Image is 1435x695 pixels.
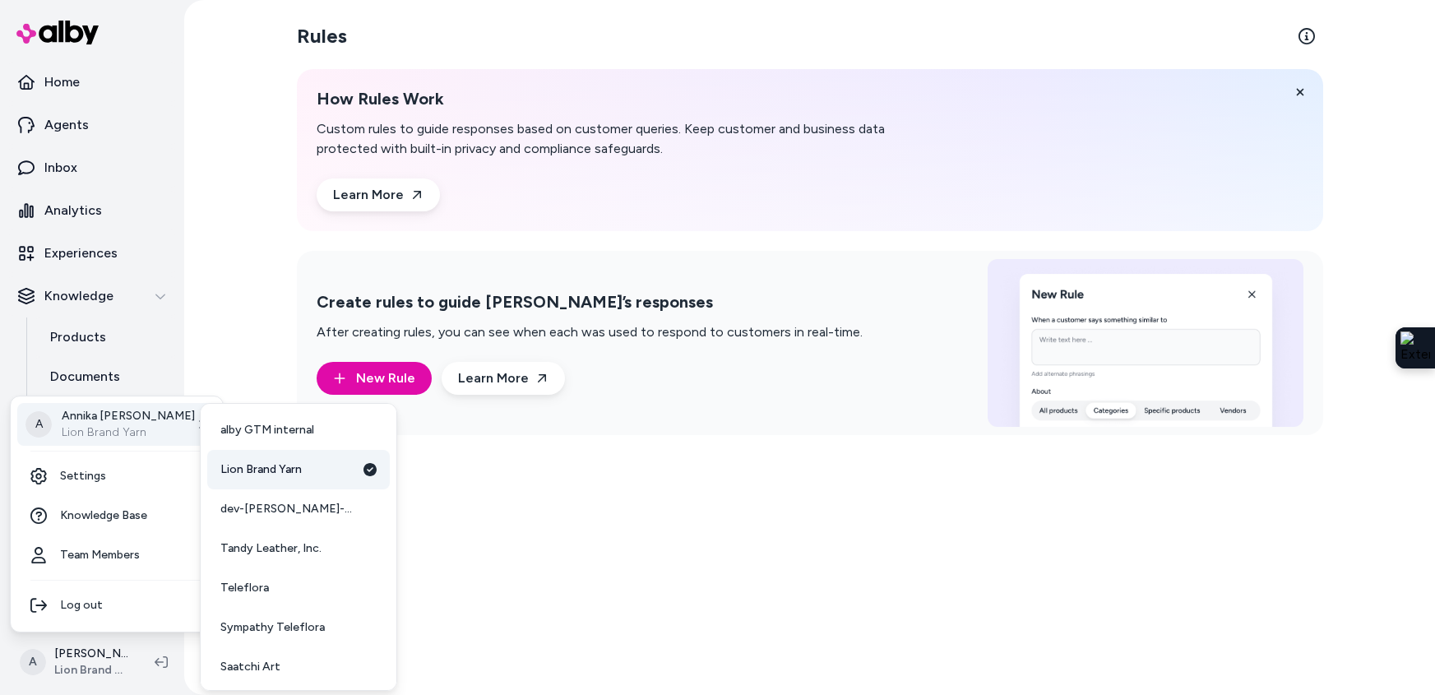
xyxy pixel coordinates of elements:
span: Knowledge Base [60,507,147,524]
span: Lion Brand Yarn [220,461,302,478]
span: alby GTM internal [220,422,314,438]
span: A [25,411,52,438]
span: dev-[PERSON_NAME]-bath-co [220,501,356,517]
a: Team Members [17,535,216,575]
a: Settings [17,456,216,496]
span: Sympathy Teleflora [220,619,325,636]
span: Teleflora [220,580,269,596]
span: Tandy Leather, Inc. [220,540,322,557]
p: Annika [PERSON_NAME] [62,408,195,424]
p: Lion Brand Yarn [62,424,195,441]
div: Log out [17,586,216,625]
span: Saatchi Art [220,659,280,675]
